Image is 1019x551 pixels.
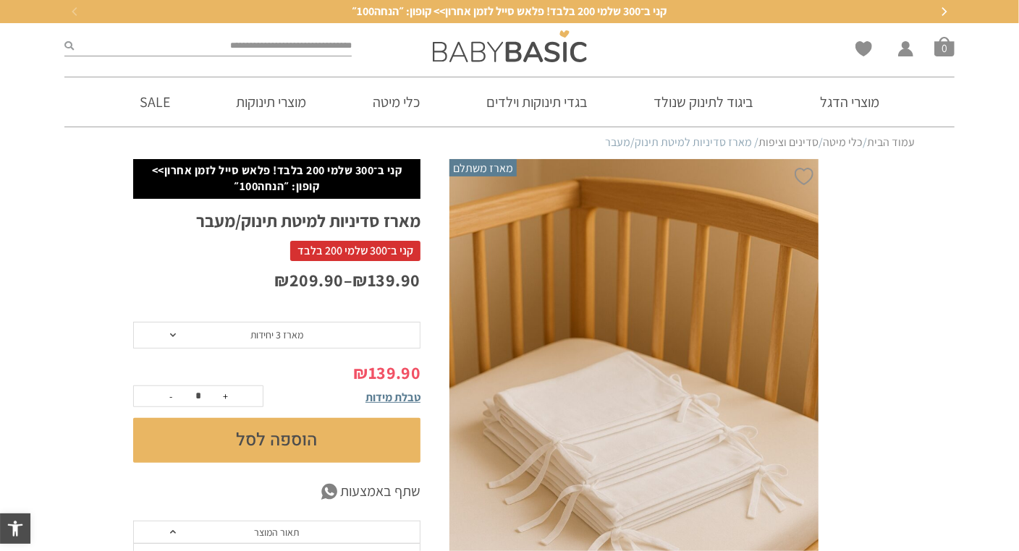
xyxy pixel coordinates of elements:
span: מארז משתלם [449,159,517,176]
a: סל קניות0 [934,36,955,56]
p: קני ב־300 שלמי 200 בלבד! פלאש סייל לזמן אחרון>> קופון: ״הנחה100״ [140,163,413,195]
a: כלי מיטה [823,134,863,150]
button: Next [933,1,955,22]
a: מוצרי הדגל [798,77,901,127]
span: ₪ [275,268,290,291]
a: סדינים וציפות [758,134,819,150]
a: תאור המוצר [134,521,420,544]
bdi: 209.90 [275,268,344,291]
a: מוצרי תינוקות [215,77,329,127]
span: סל קניות [934,36,955,56]
a: קני ב־300 שלמי 200 בלבד! פלאש סייל לזמן אחרון>> קופון: ״הנחה100״ [79,4,940,20]
span: ₪ [354,361,368,384]
img: Baby Basic בגדי תינוקות וילדים אונליין [433,30,587,62]
button: הוספה לסל [133,418,420,463]
span: Wishlist [855,41,872,61]
bdi: 139.90 [354,361,420,384]
input: כמות המוצר [184,386,213,406]
a: SALE [118,77,192,127]
span: קני ב־300 שלמי 200 בלבד [290,241,420,261]
button: - [160,386,182,406]
a: בגדי תינוקות וילדים [465,77,609,127]
h1: מארז סדיניות למיטת תינוק/מעבר [133,210,420,232]
nav: Breadcrumb [104,134,915,150]
a: Wishlist [855,41,872,56]
span: טבלת מידות [365,390,420,405]
a: ביגוד לתינוק שנולד [633,77,776,127]
span: שתף באמצעות [340,481,420,503]
span: קני ב־300 שלמי 200 בלבד! פלאש סייל לזמן אחרון>> קופון: ״הנחה100״ [352,4,667,20]
span: מארז 3 יחידות [250,328,303,341]
bdi: 139.90 [353,268,421,291]
a: עמוד הבית [867,134,915,150]
a: שתף באמצעות [133,481,420,503]
a: כלי מיטה [351,77,441,127]
span: ₪ [353,268,368,291]
button: + [215,386,237,406]
p: – [133,268,420,293]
